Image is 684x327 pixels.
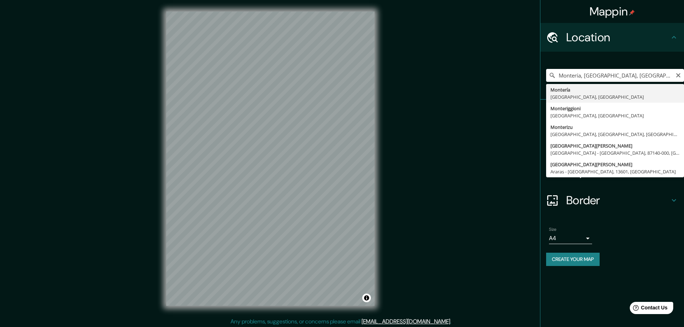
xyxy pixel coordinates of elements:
div: Monterizu [550,123,680,131]
div: Border [540,186,684,215]
canvas: Map [166,11,374,306]
button: Create your map [546,253,600,266]
div: Monteriggioni [550,105,680,112]
div: A4 [549,233,592,244]
div: Location [540,23,684,52]
h4: Layout [566,164,670,179]
iframe: Help widget launcher [620,299,676,319]
h4: Mappin [590,4,635,19]
h4: Location [566,30,670,45]
img: pin-icon.png [629,10,635,15]
div: [GEOGRAPHIC_DATA][PERSON_NAME] [550,142,680,149]
p: Any problems, suggestions, or concerns please email . [231,317,451,326]
a: [EMAIL_ADDRESS][DOMAIN_NAME] [362,318,450,325]
div: . [451,317,452,326]
label: Size [549,226,557,233]
div: Montería [550,86,680,93]
div: Style [540,129,684,157]
h4: Border [566,193,670,207]
div: [GEOGRAPHIC_DATA] - [GEOGRAPHIC_DATA], 87140-000, [GEOGRAPHIC_DATA] [550,149,680,157]
div: Pins [540,100,684,129]
div: [GEOGRAPHIC_DATA], [GEOGRAPHIC_DATA] [550,93,680,101]
div: [GEOGRAPHIC_DATA], [GEOGRAPHIC_DATA] [550,112,680,119]
div: [GEOGRAPHIC_DATA][PERSON_NAME] [550,161,680,168]
div: Araras - [GEOGRAPHIC_DATA], 13601, [GEOGRAPHIC_DATA] [550,168,680,175]
button: Clear [675,71,681,78]
input: Pick your city or area [546,69,684,82]
button: Toggle attribution [362,294,371,302]
div: Layout [540,157,684,186]
div: [GEOGRAPHIC_DATA], [GEOGRAPHIC_DATA], [GEOGRAPHIC_DATA] [550,131,680,138]
div: . [452,317,454,326]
